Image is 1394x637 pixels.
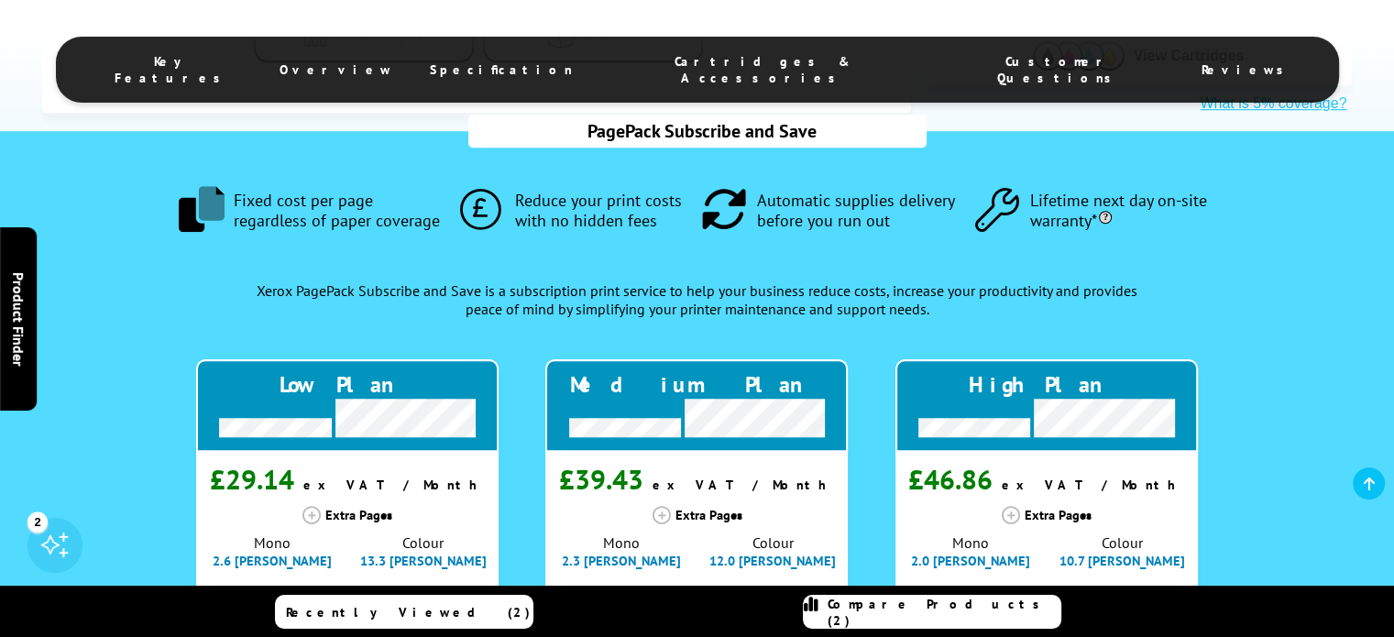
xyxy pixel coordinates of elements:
[952,53,1164,86] span: Customer Questions
[1102,533,1143,552] span: Colour
[275,595,533,629] a: Recently Viewed (2)
[952,533,989,552] span: Mono
[102,53,244,86] span: Key Features
[603,533,640,552] span: Mono
[752,533,793,552] span: Colour
[238,245,1156,327] div: Xerox PagePack Subscribe and Save is a subscription print service to help your business reduce co...
[402,533,444,552] span: Colour
[234,191,449,230] span: Fixed cost per page regardless of paper coverage
[254,533,291,552] span: Mono
[895,506,1198,524] div: Extra Pages
[430,61,573,78] span: Specification
[213,552,332,569] span: 2.6 [PERSON_NAME]
[709,552,836,569] span: 12.0 [PERSON_NAME]
[578,119,817,143] span: PagePack Subscribe and Save
[911,552,1030,569] span: 2.0 [PERSON_NAME]
[653,477,835,493] span: ex VAT / Month
[1202,61,1293,78] span: Reviews
[360,552,487,569] span: 13.3 [PERSON_NAME]
[609,53,916,86] span: Cartridges & Accessories
[908,461,993,497] span: £46.86
[210,461,294,497] span: £29.14
[756,191,963,230] span: Automatic supplies delivery before you run out
[545,506,848,524] div: Extra Pages
[559,461,643,497] span: £39.43
[207,370,488,399] div: Low Plan
[828,596,1060,629] span: Compare Products (2)
[515,191,691,230] span: Reduce your print costs with no hidden fees
[1002,477,1184,493] span: ex VAT / Month
[803,595,1061,629] a: Compare Products (2)
[556,370,837,399] div: Medium Plan
[562,552,681,569] span: 2.3 [PERSON_NAME]
[27,511,48,532] div: 2
[286,604,531,621] span: Recently Viewed (2)
[1059,552,1185,569] span: 10.7 [PERSON_NAME]
[9,271,27,366] span: Product Finder
[906,370,1187,399] div: High Plan
[1029,191,1215,230] span: Lifetime next day on-site warranty*
[196,506,499,524] div: Extra Pages
[280,61,393,78] span: Overview
[303,477,486,493] span: ex VAT / Month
